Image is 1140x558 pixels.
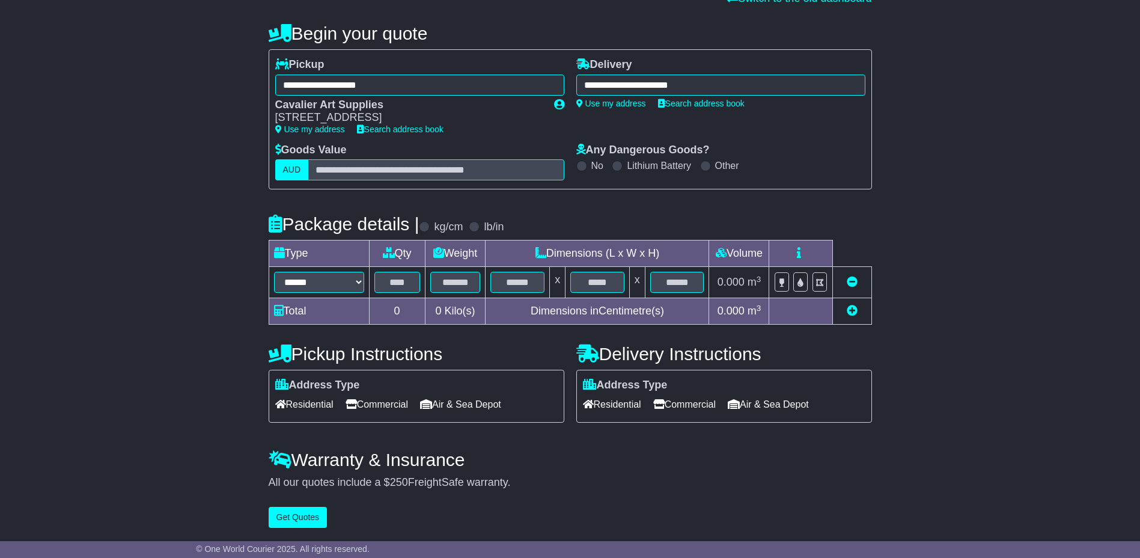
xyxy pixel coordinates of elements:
label: Goods Value [275,144,347,157]
label: Lithium Battery [627,160,691,171]
td: Type [269,241,369,267]
div: All our quotes include a $ FreightSafe warranty. [269,476,872,489]
label: No [591,160,603,171]
label: Address Type [583,379,668,392]
h4: Begin your quote [269,23,872,43]
td: Weight [425,241,486,267]
button: Get Quotes [269,507,328,528]
td: Dimensions (L x W x H) [486,241,709,267]
sup: 3 [757,275,761,284]
span: Commercial [653,395,716,414]
label: AUD [275,159,309,180]
span: 250 [390,476,408,488]
div: Cavalier Art Supplies [275,99,542,112]
label: kg/cm [434,221,463,234]
td: Qty [369,241,425,267]
label: Other [715,160,739,171]
span: Residential [583,395,641,414]
span: Air & Sea Depot [420,395,501,414]
sup: 3 [757,304,761,313]
td: Volume [709,241,769,267]
h4: Package details | [269,214,419,234]
span: Air & Sea Depot [728,395,809,414]
td: x [550,267,565,298]
td: Total [269,298,369,325]
span: m [748,305,761,317]
span: Residential [275,395,334,414]
a: Search address book [357,124,444,134]
h4: Warranty & Insurance [269,450,872,470]
td: 0 [369,298,425,325]
a: Remove this item [847,276,858,288]
span: m [748,276,761,288]
label: Delivery [576,58,632,72]
div: [STREET_ADDRESS] [275,111,542,124]
td: Kilo(s) [425,298,486,325]
label: Address Type [275,379,360,392]
span: © One World Courier 2025. All rights reserved. [196,544,370,554]
a: Use my address [275,124,345,134]
label: Any Dangerous Goods? [576,144,710,157]
h4: Pickup Instructions [269,344,564,364]
span: 0 [435,305,441,317]
h4: Delivery Instructions [576,344,872,364]
td: Dimensions in Centimetre(s) [486,298,709,325]
label: Pickup [275,58,325,72]
a: Search address book [658,99,745,108]
a: Add new item [847,305,858,317]
span: Commercial [346,395,408,414]
span: 0.000 [718,276,745,288]
label: lb/in [484,221,504,234]
span: 0.000 [718,305,745,317]
a: Use my address [576,99,646,108]
td: x [629,267,645,298]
